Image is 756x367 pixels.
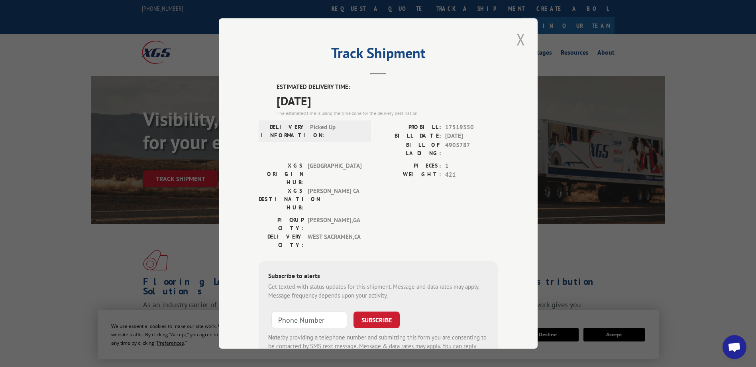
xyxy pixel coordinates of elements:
[378,123,441,132] label: PROBILL:
[277,110,498,117] div: The estimated time is using the time zone for the delivery destination.
[378,170,441,180] label: WEIGHT:
[268,333,282,341] strong: Note:
[378,141,441,158] label: BILL OF LADING:
[259,233,304,249] label: DELIVERY CITY:
[308,187,361,212] span: [PERSON_NAME] CA
[308,162,361,187] span: [GEOGRAPHIC_DATA]
[277,92,498,110] span: [DATE]
[723,335,746,359] a: Open chat
[261,123,306,140] label: DELIVERY INFORMATION:
[268,282,488,300] div: Get texted with status updates for this shipment. Message and data rates may apply. Message frequ...
[268,271,488,282] div: Subscribe to alerts
[259,216,304,233] label: PICKUP CITY:
[268,333,488,360] div: by providing a telephone number and submitting this form you are consenting to be contacted by SM...
[378,162,441,171] label: PIECES:
[277,83,498,92] label: ESTIMATED DELIVERY TIME:
[259,47,498,63] h2: Track Shipment
[353,312,400,328] button: SUBSCRIBE
[310,123,364,140] span: Picked Up
[308,216,361,233] span: [PERSON_NAME] , GA
[445,132,498,141] span: [DATE]
[445,123,498,132] span: 17519350
[445,170,498,180] span: 421
[271,312,347,328] input: Phone Number
[378,132,441,141] label: BILL DATE:
[259,162,304,187] label: XGS ORIGIN HUB:
[445,141,498,158] span: 4905787
[514,28,528,50] button: Close modal
[445,162,498,171] span: 1
[308,233,361,249] span: WEST SACRAMEN , CA
[259,187,304,212] label: XGS DESTINATION HUB:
